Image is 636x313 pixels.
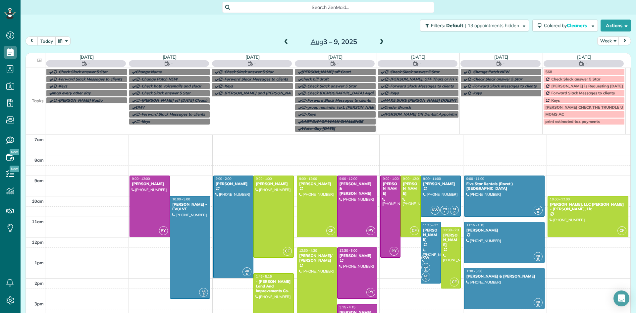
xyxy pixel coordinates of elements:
[450,278,459,287] span: CF
[328,54,343,60] a: [DATE]
[59,98,102,103] span: [PERSON_NAME] Radio
[171,60,173,67] span: -
[299,253,335,263] div: [PERSON_NAME]/ [PERSON_NAME]
[466,223,484,227] span: 11:15 - 1:15
[307,105,378,110] span: group reminder text: [PERSON_NAME]
[618,36,631,45] button: next
[79,54,94,60] a: [DATE]
[135,105,144,110] span: DMV
[299,177,317,181] span: 9:00 - 12:00
[255,279,292,293] div: - [PERSON_NAME] Land And Improvements Co.
[307,90,403,95] span: Check [DEMOGRAPHIC_DATA] Against Spreadsheet
[132,177,150,181] span: 9:00 - 12:00
[567,23,588,28] span: Cleaners
[159,226,168,235] span: PY
[494,54,508,60] a: [DATE]
[255,182,292,186] div: [PERSON_NAME]
[26,36,38,45] button: prev
[245,269,249,273] span: AR
[466,269,482,273] span: 1:30 - 3:30
[597,36,619,45] button: Week
[431,23,445,28] span: Filters:
[466,228,543,233] div: [PERSON_NAME]
[551,90,615,95] span: Forward Slack Messages to clients
[550,202,626,212] div: [PERSON_NAME], LLC [PERSON_NAME] - [PERSON_NAME], Llc
[577,54,591,60] a: [DATE]
[340,248,357,253] span: 12:30 - 3:00
[601,20,631,31] button: Actions
[613,290,629,306] div: Open Intercom Messenger
[141,98,233,103] span: [PERSON_NAME] off [DATE] Cleaning Restaurant
[10,166,19,172] span: New
[337,60,339,67] span: -
[473,90,482,95] span: Keys
[37,36,56,45] button: today
[224,69,273,74] span: Check Slack answer 5 Star
[384,105,411,110] span: Oreder Branch
[224,77,288,81] span: Forward Slack Messages to clients
[534,302,542,308] small: 6
[224,90,330,95] span: [PERSON_NAME] and [PERSON_NAME] Off Every [DATE]
[326,226,335,235] span: CF
[402,182,419,196] div: [PERSON_NAME]
[299,248,317,253] span: 12:30 - 4:30
[59,83,67,88] span: Keys
[390,247,398,256] span: PY
[141,90,190,95] span: Check Slack answer 5 Star
[307,98,371,103] span: Forward Slack Messages to clients
[53,90,90,95] span: mop every other day
[390,77,470,81] span: [PERSON_NAME]: OFF Thurs or Fri WEEKLY
[34,281,44,286] span: 2pm
[307,112,316,117] span: Keys
[536,207,540,211] span: AR
[383,177,398,181] span: 9:00 - 1:00
[224,83,233,88] span: Keys
[452,207,456,211] span: AR
[536,300,540,303] span: AR
[301,77,329,81] span: check bill draft
[534,209,542,216] small: 6
[32,239,44,245] span: 12pm
[172,202,208,212] div: [PERSON_NAME] - EVOLVE
[172,197,190,201] span: 10:00 - 3:00
[443,207,447,211] span: CG
[545,119,600,124] span: print estimated tax payments
[132,182,168,186] div: [PERSON_NAME]
[441,209,449,216] small: 1
[473,77,522,81] span: Check Slack answer 5 Star
[256,274,272,279] span: 1:45 - 5:15
[301,119,363,124] span: LAST DAY OF WALK CHALLENGE
[141,77,178,81] span: Change Patch NEW
[465,23,519,28] span: | 13 appointments hidden
[423,228,439,242] div: [PERSON_NAME]
[411,54,425,60] a: [DATE]
[245,54,260,60] a: [DATE]
[34,301,44,306] span: 3pm
[586,60,588,67] span: -
[390,90,399,95] span: Keys
[536,254,540,257] span: AR
[422,267,430,273] small: 1
[141,119,150,124] span: Keys
[340,177,357,181] span: 9:00 - 12:00
[545,69,552,74] span: 568
[545,112,564,117] span: MOMS AC
[410,226,419,235] span: CF
[382,182,398,196] div: [PERSON_NAME]
[301,126,335,131] span: Water Guy [DATE]
[10,149,19,155] span: New
[423,182,459,186] div: [PERSON_NAME]
[216,177,232,181] span: 9:00 - 2:00
[141,112,205,117] span: Forward Slack Messages to clients
[423,223,441,227] span: 11:15 - 2:15
[390,83,454,88] span: Forward Slack Messages to clients
[443,233,459,247] div: [PERSON_NAME]
[532,20,598,31] button: Colored byCleaners
[339,253,376,258] div: [PERSON_NAME]
[256,177,272,181] span: 9:00 - 1:00
[202,289,206,293] span: AR
[421,253,430,262] span: KW
[283,247,292,256] span: CF
[466,274,543,279] div: [PERSON_NAME] & [PERSON_NAME]
[34,157,44,163] span: 8am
